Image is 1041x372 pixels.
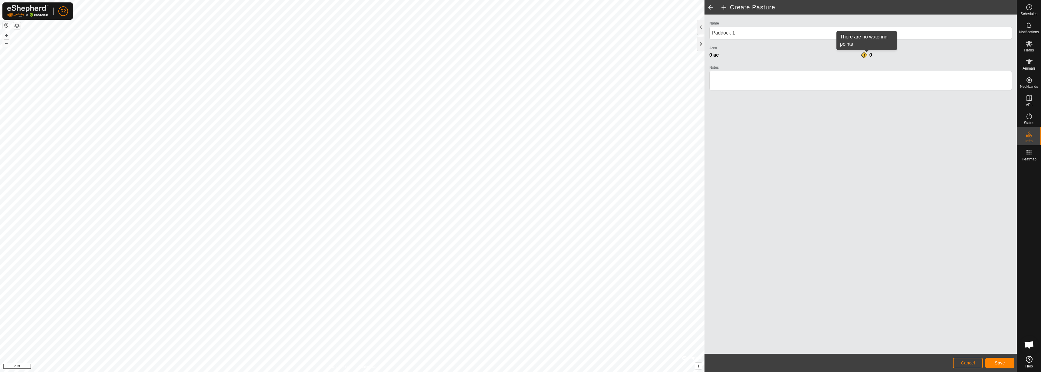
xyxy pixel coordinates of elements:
span: Notifications [1019,30,1039,34]
label: Name [709,21,1012,26]
button: – [3,40,10,47]
button: Save [985,358,1014,368]
span: 0 ac [709,52,719,58]
button: Cancel [953,358,983,368]
span: R2 [61,8,66,14]
span: Help [1025,364,1033,368]
a: Contact Us [358,364,376,370]
label: Area [709,45,861,51]
div: Aprire la chat [1020,336,1038,354]
label: Watering Points [861,45,1012,51]
span: Infra [1025,139,1033,143]
button: i [695,363,702,369]
img: Gallagher Logo [7,5,48,17]
span: 0 [869,52,872,58]
span: VPs [1026,103,1032,107]
span: Save [995,360,1005,365]
h2: Create Pasture [720,4,1017,11]
label: Notes [709,65,1012,70]
button: Map Layers [13,22,21,29]
span: Status [1024,121,1034,125]
span: Animals [1023,67,1036,70]
span: Cancel [961,360,975,365]
span: Schedules [1020,12,1037,16]
a: Privacy Policy [328,364,351,370]
span: Heatmap [1022,157,1036,161]
span: Herds [1024,48,1034,52]
a: Help [1017,354,1041,370]
button: + [3,32,10,39]
span: i [698,363,699,368]
span: Neckbands [1020,85,1038,88]
button: Reset Map [3,22,10,29]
